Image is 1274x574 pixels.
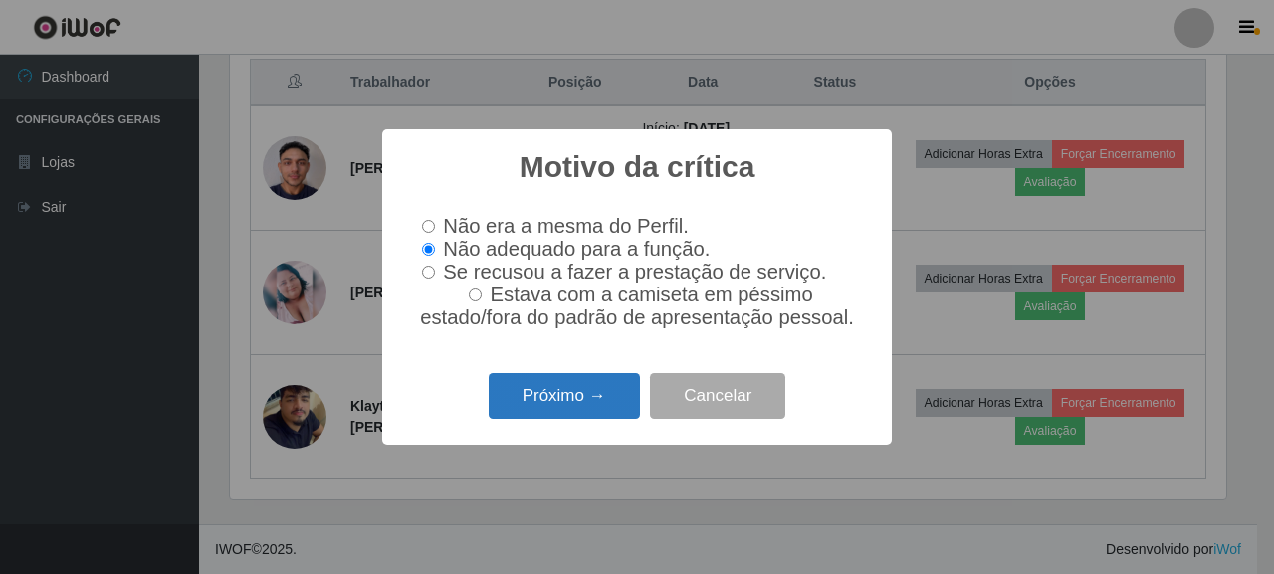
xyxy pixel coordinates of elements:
input: Não era a mesma do Perfil. [422,220,435,233]
button: Cancelar [650,373,785,420]
input: Estava com a camiseta em péssimo estado/fora do padrão de apresentação pessoal. [469,288,482,301]
button: Próximo → [489,373,640,420]
h2: Motivo da crítica [520,149,755,185]
input: Se recusou a fazer a prestação de serviço. [422,266,435,279]
span: Estava com a camiseta em péssimo estado/fora do padrão de apresentação pessoal. [420,284,854,328]
input: Não adequado para a função. [422,243,435,256]
span: Não adequado para a função. [443,238,710,260]
span: Se recusou a fazer a prestação de serviço. [443,261,826,283]
span: Não era a mesma do Perfil. [443,215,688,237]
